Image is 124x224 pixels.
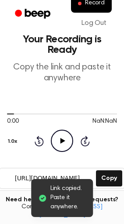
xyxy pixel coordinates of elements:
[73,13,115,34] a: Log Out
[7,62,117,84] p: Copy the link and paste it anywhere
[39,204,103,218] a: [EMAIL_ADDRESS][DOMAIN_NAME]
[7,134,20,149] button: 1.0x
[92,117,117,126] span: NaN:NaN
[9,6,58,23] a: Beep
[5,203,119,219] span: Contact us
[50,184,86,212] span: Link copied. Paste it anywhere.
[7,34,117,55] h1: Your Recording is Ready
[96,170,122,186] button: Copy
[7,117,18,126] span: 0:00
